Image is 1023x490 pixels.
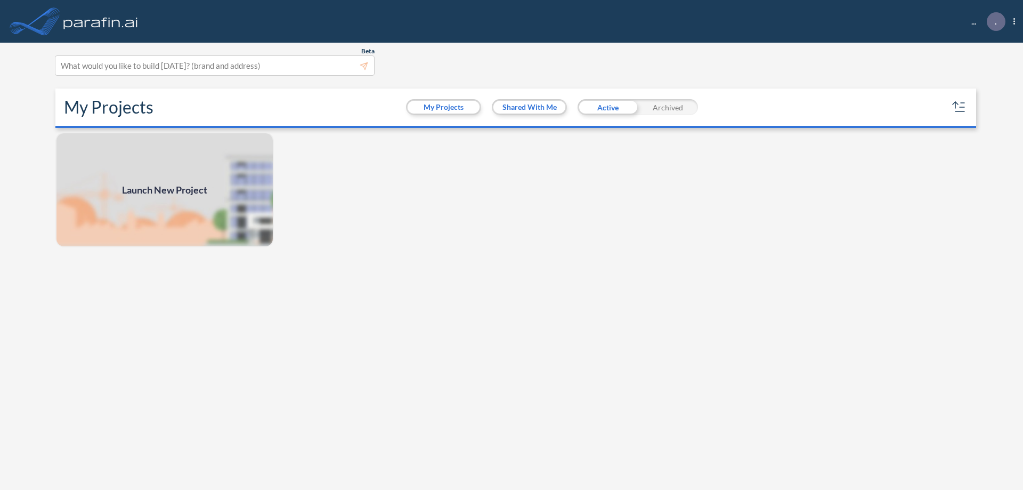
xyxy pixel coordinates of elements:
[951,99,968,116] button: sort
[995,17,997,26] p: .
[493,101,565,114] button: Shared With Me
[64,97,153,117] h2: My Projects
[55,132,274,247] a: Launch New Project
[578,99,638,115] div: Active
[955,12,1015,31] div: ...
[361,47,375,55] span: Beta
[55,132,274,247] img: add
[408,101,480,114] button: My Projects
[122,183,207,197] span: Launch New Project
[61,11,140,32] img: logo
[638,99,698,115] div: Archived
